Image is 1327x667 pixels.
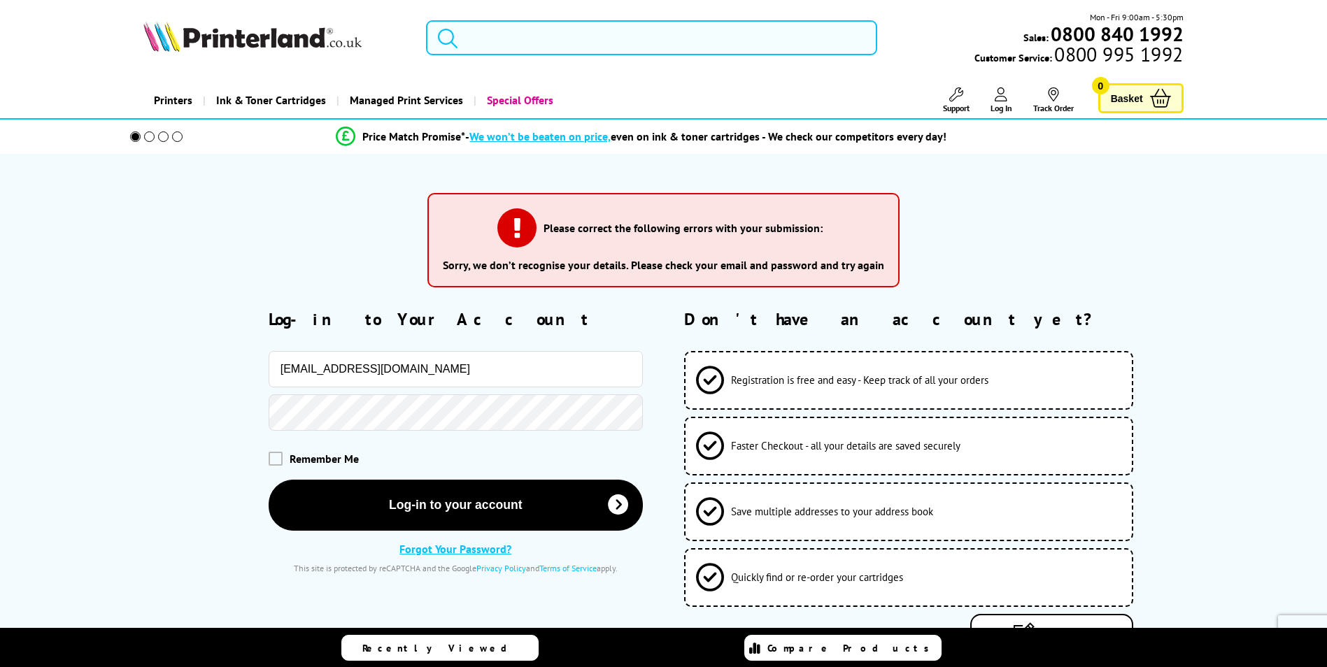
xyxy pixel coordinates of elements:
[1111,89,1143,108] span: Basket
[443,258,884,272] li: Sorry, we don’t recognise your details. Please check your email and password and try again
[1098,83,1184,113] a: Basket 0
[362,642,521,654] span: Recently Viewed
[336,83,474,118] a: Managed Print Services
[341,635,539,661] a: Recently Viewed
[991,103,1012,113] span: Log In
[544,221,823,235] h3: Please correct the following errors with your submission:
[684,308,1183,330] h2: Don't have an account yet?
[216,83,326,118] span: Ink & Toner Cartridges
[1033,87,1074,113] a: Track Order
[469,129,611,143] span: We won’t be beaten on price,
[731,571,903,584] span: Quickly find or re-order your cartridges
[731,373,988,387] span: Registration is free and easy - Keep track of all your orders
[474,83,564,118] a: Special Offers
[1051,21,1184,47] b: 0800 840 1992
[269,308,643,330] h2: Log-in to Your Account
[1042,624,1090,642] span: Register
[1052,48,1183,61] span: 0800 995 1992
[1092,77,1109,94] span: 0
[476,563,526,573] a: Privacy Policy
[290,452,359,466] span: Remember Me
[269,563,643,573] div: This site is protected by reCAPTCHA and the Google and apply.
[203,83,336,118] a: Ink & Toner Cartridges
[1049,27,1184,41] a: 0800 840 1992
[143,83,203,118] a: Printers
[399,542,511,556] a: Forgot Your Password?
[731,505,933,518] span: Save multiple addresses to your address book
[731,439,960,452] span: Faster Checkout - all your details are saved securely
[269,351,643,387] input: Email
[1090,10,1184,24] span: Mon - Fri 9:00am - 5:30pm
[362,129,465,143] span: Price Match Promise*
[143,21,362,52] img: Printerland Logo
[465,129,946,143] div: - even on ink & toner cartridges - We check our competitors every day!
[744,635,942,661] a: Compare Products
[943,87,970,113] a: Support
[943,103,970,113] span: Support
[111,124,1172,149] li: modal_Promise
[143,21,409,55] a: Printerland Logo
[767,642,937,654] span: Compare Products
[539,563,597,573] a: Terms of Service
[269,480,643,531] button: Log-in to your account
[970,614,1133,652] a: Register
[1023,31,1049,44] span: Sales:
[974,48,1183,64] span: Customer Service:
[991,87,1012,113] a: Log In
